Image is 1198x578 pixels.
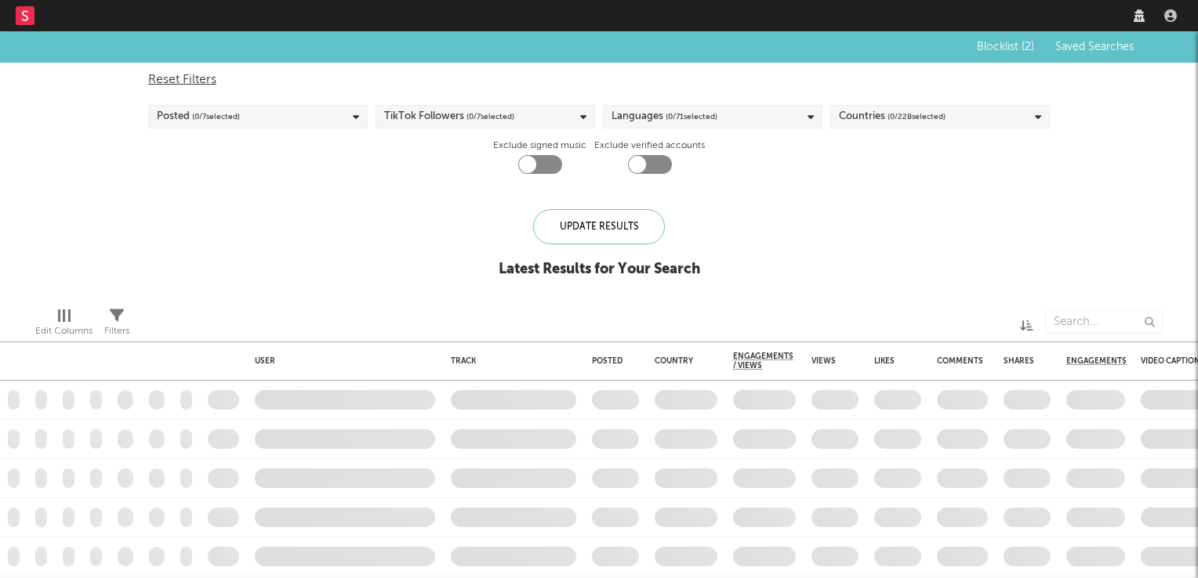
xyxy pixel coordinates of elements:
label: Exclude signed music [493,136,586,155]
div: Languages [612,107,717,126]
div: Shares [1004,356,1034,366]
div: Edit Columns [35,322,93,341]
div: Update Results [533,209,665,244]
div: TikTok Followers [384,107,514,126]
div: Filters [104,302,129,348]
span: ( 0 / 228 selected) [888,107,946,126]
input: Search... [1045,310,1163,334]
div: Posted [157,107,240,126]
div: Countries [839,107,946,126]
div: User [255,356,427,366]
span: Blocklist [977,42,1034,52]
div: Comments [937,356,983,366]
div: Filters [104,322,129,341]
div: Reset Filters [148,70,1050,89]
span: ( 0 / 7 selected) [466,107,514,126]
span: Engagements / Views [733,352,793,370]
button: Saved Searches [1051,41,1137,53]
div: Track [451,356,568,366]
span: ( 0 / 71 selected) [666,107,717,126]
span: ( 0 / 7 selected) [192,107,240,126]
label: Exclude verified accounts [594,136,705,155]
div: Latest Results for Your Search [499,260,700,279]
span: Engagements [1066,356,1127,366]
div: Likes [874,356,898,366]
span: ( 2 ) [1022,42,1034,52]
span: Saved Searches [1055,42,1137,52]
div: Edit Columns [35,302,93,348]
div: Posted [592,356,631,366]
div: Views [811,356,836,366]
div: Country [655,356,710,366]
